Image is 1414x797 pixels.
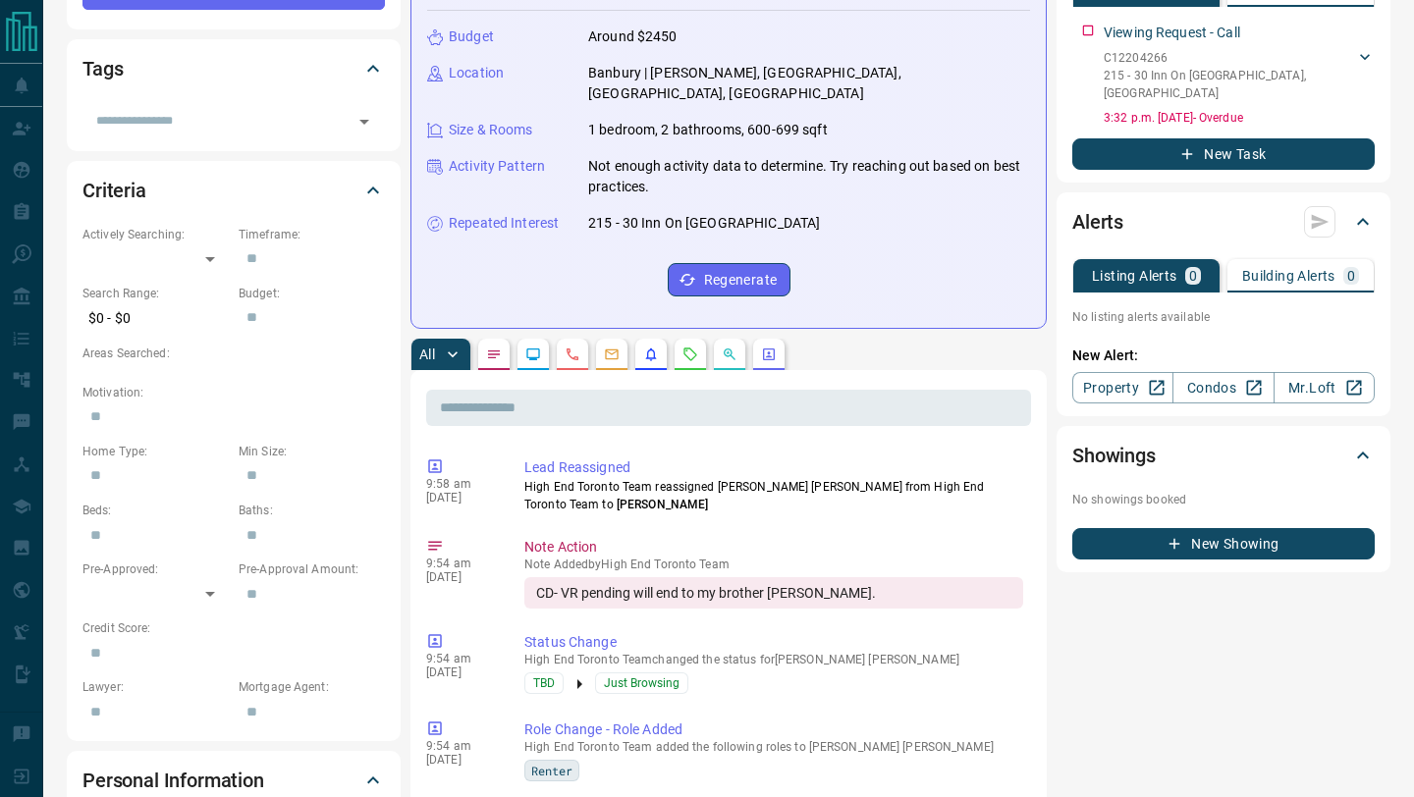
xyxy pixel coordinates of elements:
p: Activity Pattern [449,156,545,177]
p: 9:54 am [426,652,495,665]
span: Just Browsing [604,673,680,693]
p: Mortgage Agent: [239,678,385,696]
p: Home Type: [82,443,229,460]
div: Criteria [82,167,385,214]
svg: Lead Browsing Activity [525,346,541,362]
p: High End Toronto Team changed the status for [PERSON_NAME] [PERSON_NAME] [524,653,1023,666]
p: Lawyer: [82,678,229,696]
p: Location [449,63,504,83]
svg: Notes [486,346,502,362]
button: Regenerate [668,263,790,296]
h2: Alerts [1072,206,1123,238]
svg: Calls [565,346,580,362]
p: New Alert: [1072,345,1375,366]
p: No showings booked [1072,491,1375,508]
p: Banbury | [PERSON_NAME], [GEOGRAPHIC_DATA], [GEOGRAPHIC_DATA], [GEOGRAPHIC_DATA] [588,63,1030,104]
p: [DATE] [426,491,495,505]
p: Budget [449,27,494,47]
span: TBD [533,673,555,693]
p: Status Change [524,632,1023,653]
p: High End Toronto Team reassigned [PERSON_NAME] [PERSON_NAME] from High End Toronto Team to [524,478,1023,513]
h2: Showings [1072,440,1156,471]
p: Baths: [239,502,385,519]
p: Viewing Request - Call [1104,23,1240,43]
p: Building Alerts [1242,269,1335,283]
p: Pre-Approved: [82,560,229,578]
div: Showings [1072,432,1375,479]
svg: Requests [682,346,698,362]
h2: Tags [82,53,123,84]
p: Around $2450 [588,27,678,47]
p: Budget: [239,285,385,302]
svg: Opportunities [722,346,737,362]
p: [DATE] [426,753,495,767]
svg: Agent Actions [761,346,777,362]
p: No listing alerts available [1072,308,1375,326]
p: High End Toronto Team added the following roles to [PERSON_NAME] [PERSON_NAME] [524,740,1023,754]
p: 0 [1347,269,1355,283]
p: 215 - 30 Inn On [GEOGRAPHIC_DATA] , [GEOGRAPHIC_DATA] [1104,67,1355,102]
p: Search Range: [82,285,229,302]
p: Lead Reassigned [524,457,1023,478]
button: New Task [1072,138,1375,170]
p: Size & Rooms [449,120,533,140]
div: Alerts [1072,198,1375,245]
p: 3:32 p.m. [DATE] - Overdue [1104,109,1375,127]
a: Property [1072,372,1173,403]
p: Not enough activity data to determine. Try reaching out based on best practices. [588,156,1030,197]
div: Tags [82,45,385,92]
p: Beds: [82,502,229,519]
p: Timeframe: [239,226,385,243]
span: [PERSON_NAME] [617,498,708,511]
p: Note Action [524,537,1023,558]
p: Note Added by High End Toronto Team [524,558,1023,571]
h2: Criteria [82,175,146,206]
p: Role Change - Role Added [524,719,1023,740]
p: Areas Searched: [82,345,385,362]
h2: Personal Information [82,765,264,796]
p: Credit Score: [82,619,385,637]
p: Repeated Interest [449,213,559,234]
button: Open [351,108,378,135]
button: New Showing [1072,528,1375,559]
p: Actively Searching: [82,226,229,243]
p: Listing Alerts [1092,269,1177,283]
p: Min Size: [239,443,385,460]
span: Renter [531,761,572,780]
p: 9:58 am [426,477,495,491]
p: Pre-Approval Amount: [239,560,385,578]
p: 215 - 30 Inn On [GEOGRAPHIC_DATA] [588,213,820,234]
p: [DATE] [426,570,495,584]
a: Mr.Loft [1274,372,1375,403]
div: C12204266215 - 30 Inn On [GEOGRAPHIC_DATA],[GEOGRAPHIC_DATA] [1104,45,1375,106]
svg: Emails [604,346,620,362]
div: CD- VR pending will end to my brother [PERSON_NAME]. [524,577,1023,609]
p: 1 bedroom, 2 bathrooms, 600-699 sqft [588,120,828,140]
p: 9:54 am [426,557,495,570]
p: 0 [1189,269,1197,283]
p: 9:54 am [426,739,495,753]
p: $0 - $0 [82,302,229,335]
p: Motivation: [82,384,385,401]
a: Condos [1172,372,1274,403]
svg: Listing Alerts [643,346,659,362]
p: [DATE] [426,665,495,679]
p: All [419,347,435,361]
p: C12204266 [1104,49,1355,67]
